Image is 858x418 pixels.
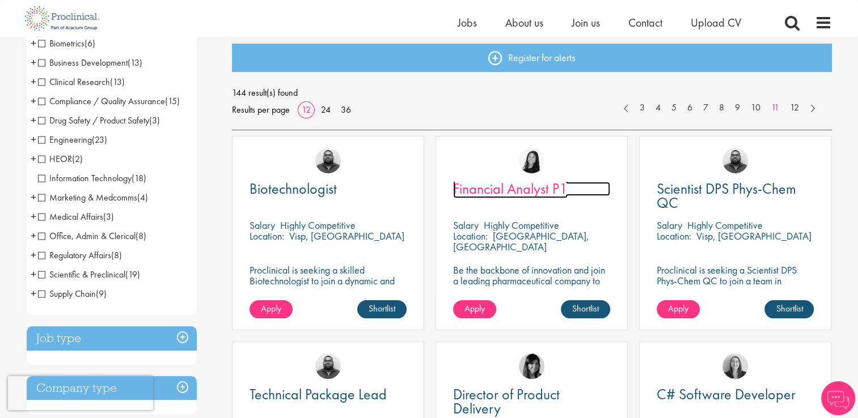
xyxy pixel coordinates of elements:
[38,153,72,165] span: HEOR
[453,229,488,242] span: Location:
[250,300,293,318] a: Apply
[784,101,805,114] a: 12
[232,101,290,118] span: Results per page
[666,101,682,114] a: 5
[31,73,36,90] span: +
[821,381,855,415] img: Chatbot
[657,229,691,242] span: Location:
[668,302,688,314] span: Apply
[96,288,107,300] span: (9)
[31,92,36,109] span: +
[713,101,730,114] a: 8
[165,95,180,107] span: (15)
[634,101,650,114] a: 3
[8,376,153,410] iframe: reCAPTCHA
[764,300,814,318] a: Shortlist
[31,150,36,167] span: +
[453,219,479,232] span: Salary
[38,268,140,280] span: Scientific & Preclinical
[691,15,741,30] a: Upload CV
[561,300,610,318] a: Shortlist
[232,44,832,72] a: Register for alerts
[38,191,148,203] span: Marketing & Medcomms
[453,387,610,416] a: Director of Product Delivery
[38,134,107,146] span: Engineering
[38,268,125,280] span: Scientific & Preclinical
[31,208,36,225] span: +
[38,57,142,69] span: Business Development
[38,76,110,88] span: Clinical Research
[38,191,137,203] span: Marketing & Medcomms
[38,172,132,184] span: Information Technology
[27,326,197,351] h3: Job type
[38,37,84,49] span: Biometrics
[250,219,275,232] span: Salary
[687,219,763,232] p: Highly Competitive
[250,182,407,196] a: Biotechnologist
[31,112,36,129] span: +
[458,15,477,30] span: Jobs
[696,229,811,242] p: Visp, [GEOGRAPHIC_DATA]
[766,101,785,114] a: 11
[289,229,404,242] p: Visp, [GEOGRAPHIC_DATA]
[149,114,160,126] span: (3)
[128,57,142,69] span: (13)
[38,249,111,261] span: Regulatory Affairs
[698,101,714,114] a: 7
[657,219,682,232] span: Salary
[250,265,407,297] p: Proclinical is seeking a skilled Biotechnologist to join a dynamic and innovative team on a contr...
[505,15,543,30] a: About us
[132,172,146,184] span: (18)
[31,35,36,52] span: +
[38,76,125,88] span: Clinical Research
[38,230,146,242] span: Office, Admin & Clerical
[453,385,560,418] span: Director of Product Delivery
[453,300,496,318] a: Apply
[261,302,281,314] span: Apply
[453,229,589,253] p: [GEOGRAPHIC_DATA], [GEOGRAPHIC_DATA]
[38,114,149,126] span: Drug Safety / Product Safety
[38,37,95,49] span: Biometrics
[38,288,107,300] span: Supply Chain
[729,101,746,114] a: 9
[250,385,387,404] span: Technical Package Lead
[315,353,341,379] img: Ashley Bennett
[38,134,92,146] span: Engineering
[38,211,103,223] span: Medical Affairs
[232,84,832,101] span: 144 result(s) found
[519,353,544,379] img: Tesnim Chagklil
[657,179,796,212] span: Scientist DPS Phys-Chem QC
[38,114,160,126] span: Drug Safety / Product Safety
[250,229,284,242] span: Location:
[38,249,122,261] span: Regulatory Affairs
[31,266,36,283] span: +
[519,148,544,173] img: Numhom Sudsok
[136,230,146,242] span: (8)
[745,101,766,114] a: 10
[31,246,36,263] span: +
[628,15,662,30] a: Contact
[657,265,814,297] p: Proclinical is seeking a Scientist DPS Phys-Chem QC to join a team in [GEOGRAPHIC_DATA]
[657,385,796,404] span: C# Software Developer
[72,153,83,165] span: (2)
[572,15,600,30] span: Join us
[31,227,36,244] span: +
[38,172,146,184] span: Information Technology
[38,95,180,107] span: Compliance / Quality Assurance
[103,211,114,223] span: (3)
[453,179,568,198] span: Financial Analyst P1
[657,182,814,210] a: Scientist DPS Phys-Chem QC
[484,219,559,232] p: Highly Competitive
[280,219,356,232] p: Highly Competitive
[125,268,140,280] span: (19)
[722,353,748,379] a: Mia Kellerman
[38,95,165,107] span: Compliance / Quality Assurance
[137,191,148,203] span: (4)
[453,182,610,196] a: Financial Analyst P1
[453,265,610,308] p: Be the backbone of innovation and join a leading pharmaceutical company to help keep life-changin...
